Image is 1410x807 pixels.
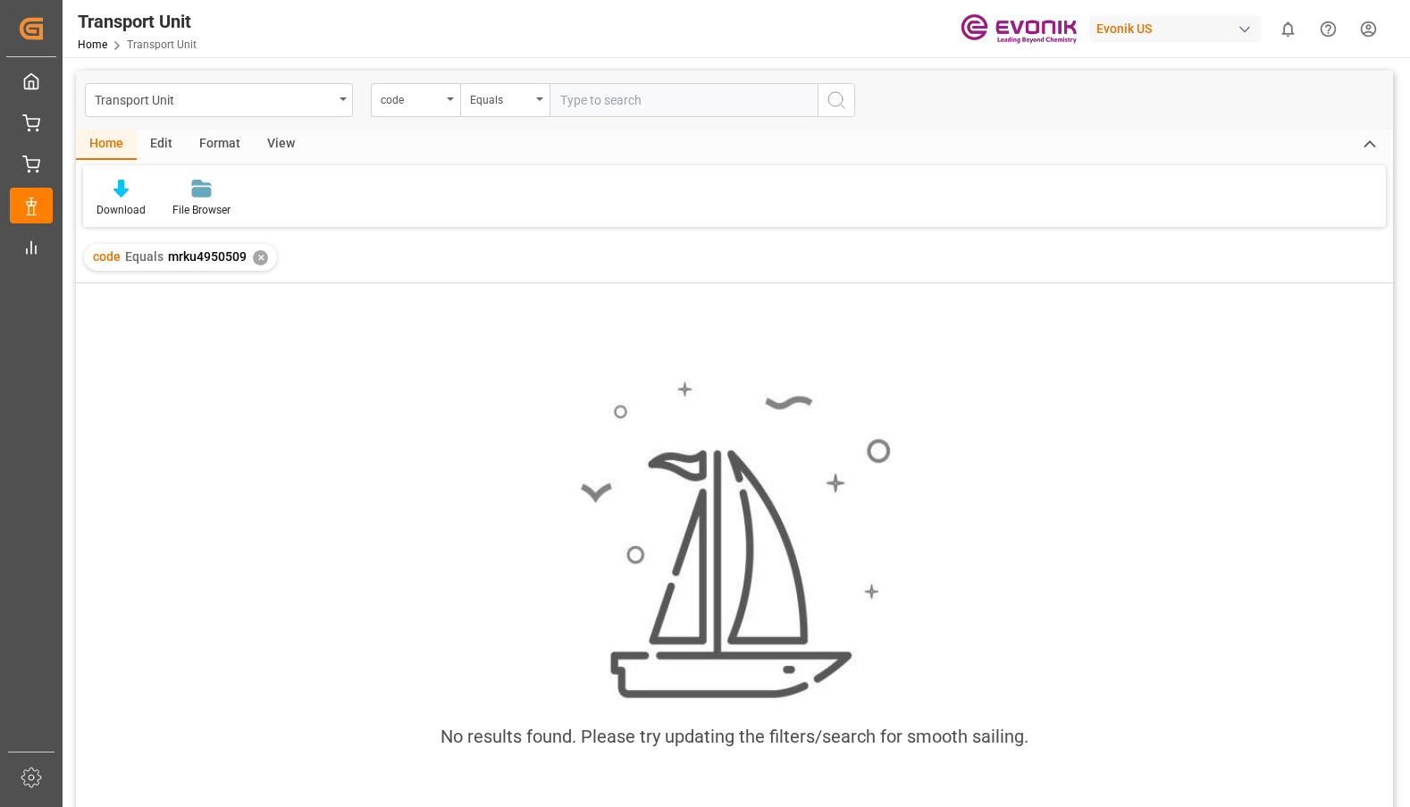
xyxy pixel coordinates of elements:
[441,723,1028,750] div: No results found. Please try updating the filters/search for smooth sailing.
[95,88,333,110] div: Transport Unit
[97,202,146,218] div: Download
[172,202,231,218] div: File Browser
[1089,12,1268,46] button: Evonik US
[961,13,1077,45] img: Evonik-brand-mark-Deep-Purple-RGB.jpeg_1700498283.jpeg
[85,83,353,117] button: open menu
[253,250,268,265] div: ✕
[470,88,531,108] div: Equals
[168,249,247,264] span: mrku4950509
[578,379,891,702] img: smooth_sailing.jpeg
[93,249,121,264] span: code
[254,130,308,160] div: View
[371,83,460,117] button: open menu
[76,130,137,160] div: Home
[78,8,197,35] div: Transport Unit
[1089,16,1261,42] div: Evonik US
[137,130,186,160] div: Edit
[381,88,441,108] div: code
[1308,9,1348,49] button: Help Center
[818,83,855,117] button: search button
[78,38,107,51] a: Home
[550,83,818,117] input: Type to search
[186,130,254,160] div: Format
[460,83,550,117] button: open menu
[125,249,164,264] span: Equals
[1268,9,1308,49] button: show 0 new notifications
